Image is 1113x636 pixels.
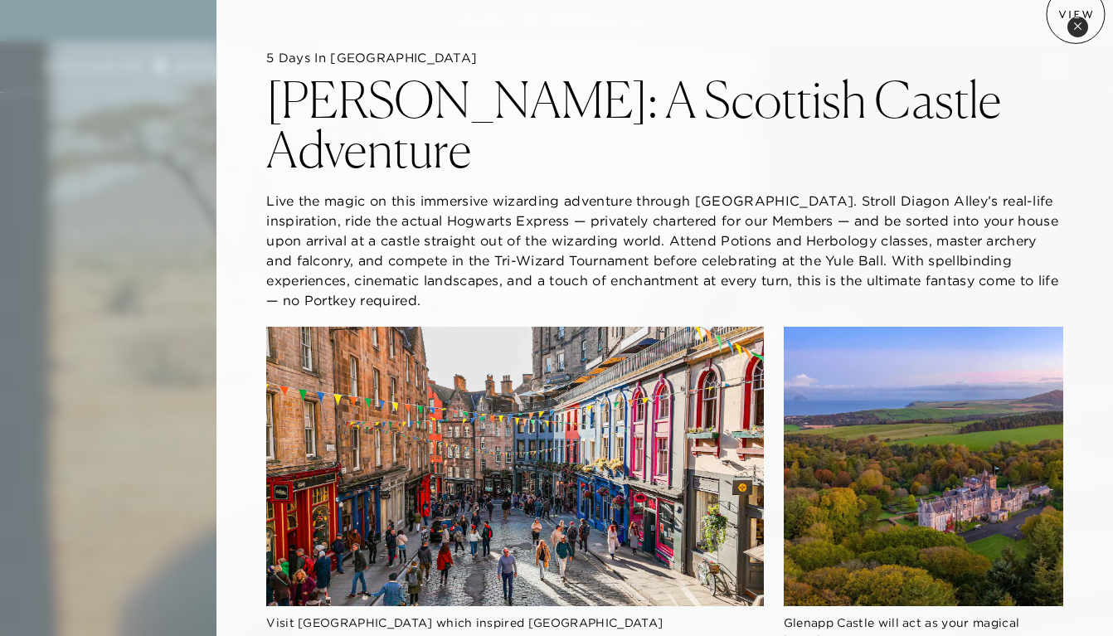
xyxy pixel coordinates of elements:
[1037,560,1113,636] iframe: Qualified Messenger
[266,615,663,630] span: Visit [GEOGRAPHIC_DATA] which inspired [GEOGRAPHIC_DATA]
[266,191,1063,310] p: Live the magic on this immersive wizarding adventure through [GEOGRAPHIC_DATA]. Stroll Diagon All...
[266,50,1063,66] h5: 5 Days in [GEOGRAPHIC_DATA]
[266,75,1063,174] h2: [PERSON_NAME]: A Scottish Castle Adventure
